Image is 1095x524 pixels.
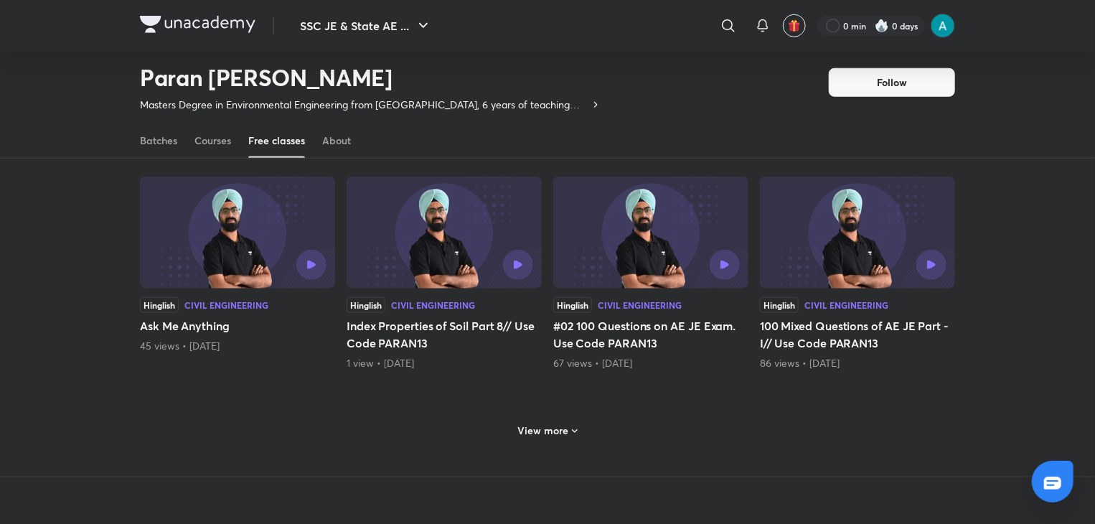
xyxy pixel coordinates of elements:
[553,356,748,370] div: 67 views • 9 months ago
[347,177,542,370] div: Index Properties of Soil Part 8// Use Code PARAN13
[804,301,888,309] div: Civil Engineering
[829,68,955,97] button: Follow
[760,177,955,370] div: 100 Mixed Questions of AE JE Part -I// Use Code PARAN13
[140,16,255,37] a: Company Logo
[347,317,542,352] h5: Index Properties of Soil Part 8// Use Code PARAN13
[553,177,748,370] div: #02 100 Questions on AE JE Exam. Use Code PARAN13
[140,317,335,334] h5: Ask Me Anything
[760,297,799,313] div: Hinglish
[598,301,682,309] div: Civil Engineering
[875,19,889,33] img: streak
[140,297,179,313] div: Hinglish
[248,123,305,158] a: Free classes
[140,63,601,92] h2: Paran [PERSON_NAME]
[140,98,590,112] p: Masters Degree in Environmental Engineering from [GEOGRAPHIC_DATA], 6 years of teaching experienc...
[184,301,268,309] div: Civil Engineering
[347,297,385,313] div: Hinglish
[788,19,801,32] img: avatar
[140,339,335,353] div: 45 views • 8 months ago
[760,317,955,352] h5: 100 Mixed Questions of AE JE Part -I// Use Code PARAN13
[140,16,255,33] img: Company Logo
[140,123,177,158] a: Batches
[553,317,748,352] h5: #02 100 Questions on AE JE Exam. Use Code PARAN13
[391,301,475,309] div: Civil Engineering
[553,297,592,313] div: Hinglish
[783,14,806,37] button: avatar
[140,134,177,148] div: Batches
[877,75,907,90] span: Follow
[194,134,231,148] div: Courses
[291,11,441,40] button: SSC JE & State AE ...
[322,134,351,148] div: About
[248,134,305,148] div: Free classes
[322,123,351,158] a: About
[140,177,335,370] div: Ask Me Anything
[518,424,569,438] h6: View more
[194,123,231,158] a: Courses
[347,356,542,370] div: 1 view • 9 months ago
[760,356,955,370] div: 86 views • 9 months ago
[931,14,955,38] img: Ajay Singh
